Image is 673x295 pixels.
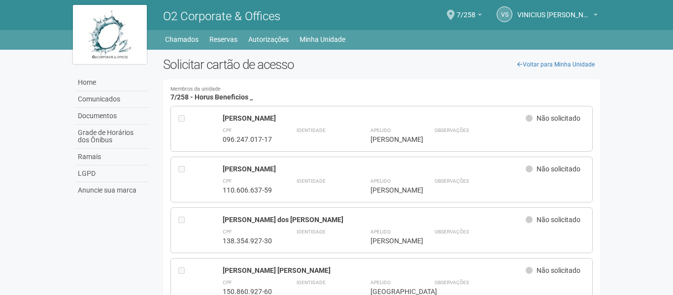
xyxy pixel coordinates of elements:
[223,266,526,275] div: [PERSON_NAME] [PERSON_NAME]
[297,128,326,133] strong: Identidade
[170,87,593,101] h4: 7/258 - Horus Beneficios _
[75,108,148,125] a: Documentos
[370,280,391,285] strong: Apelido
[435,229,469,234] strong: Observações
[163,57,600,72] h2: Solicitar cartão de acesso
[435,280,469,285] strong: Observações
[75,125,148,149] a: Grade de Horários dos Ônibus
[297,229,326,234] strong: Identidade
[497,6,512,22] a: VS
[435,178,469,184] strong: Observações
[223,215,526,224] div: [PERSON_NAME] dos [PERSON_NAME]
[170,87,593,92] small: Membros da unidade
[537,114,580,122] span: Não solicitado
[537,165,580,173] span: Não solicitado
[517,1,591,19] span: VINICIUS SANTOS DA ROCHA CORREA
[223,135,272,144] div: 096.247.017-17
[223,236,272,245] div: 138.354.927-30
[73,5,147,64] img: logo.jpg
[297,178,326,184] strong: Identidade
[512,57,600,72] a: Voltar para Minha Unidade
[75,165,148,182] a: LGPD
[163,9,280,23] span: O2 Corporate & Offices
[75,91,148,108] a: Comunicados
[248,33,289,46] a: Autorizações
[300,33,345,46] a: Minha Unidade
[537,266,580,274] span: Não solicitado
[75,182,148,198] a: Anuncie sua marca
[457,12,482,20] a: 7/258
[223,186,272,195] div: 110.606.637-59
[165,33,199,46] a: Chamados
[223,128,232,133] strong: CPF
[517,12,598,20] a: VINICIUS [PERSON_NAME] [PERSON_NAME]
[75,74,148,91] a: Home
[223,114,526,123] div: [PERSON_NAME]
[370,135,410,144] div: [PERSON_NAME]
[223,280,232,285] strong: CPF
[435,128,469,133] strong: Observações
[75,149,148,165] a: Ramais
[297,280,326,285] strong: Identidade
[370,236,410,245] div: [PERSON_NAME]
[223,164,526,173] div: [PERSON_NAME]
[370,229,391,234] strong: Apelido
[537,216,580,224] span: Não solicitado
[209,33,237,46] a: Reservas
[457,1,475,19] span: 7/258
[223,178,232,184] strong: CPF
[370,186,410,195] div: [PERSON_NAME]
[370,128,391,133] strong: Apelido
[370,178,391,184] strong: Apelido
[223,229,232,234] strong: CPF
